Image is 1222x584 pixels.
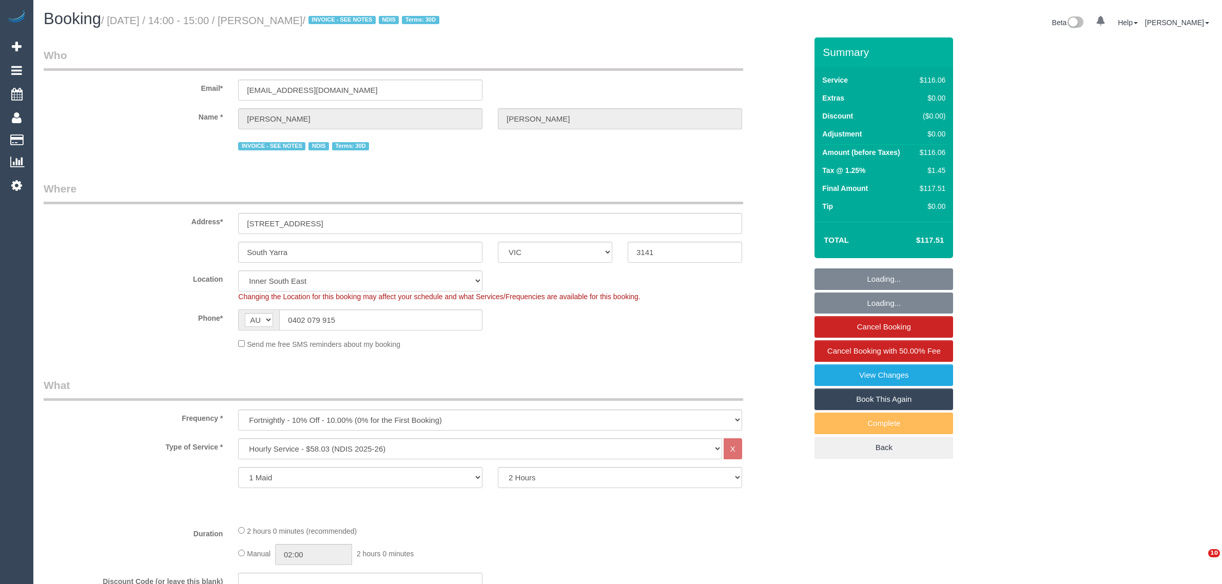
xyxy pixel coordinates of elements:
input: First Name* [238,108,482,129]
span: 2 hours 0 minutes [357,550,414,558]
label: Extras [822,93,844,103]
a: View Changes [814,364,953,386]
h3: Summary [823,46,948,58]
legend: Who [44,48,743,71]
span: INVOICE - SEE NOTES [308,16,376,24]
label: Tax @ 1.25% [822,165,865,176]
a: Cancel Booking [814,316,953,338]
a: Help [1118,18,1138,27]
h4: $117.51 [885,236,944,245]
input: Suburb* [238,242,482,263]
input: Phone* [279,309,482,330]
input: Last Name* [498,108,742,129]
div: ($0.00) [916,111,945,121]
span: Changing the Location for this booking may affect your schedule and what Services/Frequencies are... [238,293,640,301]
a: Cancel Booking with 50.00% Fee [814,340,953,362]
a: Back [814,437,953,458]
label: Final Amount [822,183,868,193]
span: 10 [1208,549,1220,557]
label: Duration [36,525,230,539]
label: Type of Service * [36,438,230,452]
legend: Where [44,181,743,204]
span: 2 hours 0 minutes (recommended) [247,527,357,535]
small: / [DATE] / 14:00 - 15:00 / [PERSON_NAME] [101,15,442,26]
strong: Total [824,236,849,244]
img: New interface [1066,16,1083,30]
span: Booking [44,10,101,28]
input: Post Code* [628,242,742,263]
label: Service [822,75,848,85]
span: Send me free SMS reminders about my booking [247,340,400,348]
span: NDIS [308,142,328,150]
label: Tip [822,201,833,211]
div: $1.45 [916,165,945,176]
span: / [303,15,442,26]
div: $0.00 [916,93,945,103]
span: INVOICE - SEE NOTES [238,142,305,150]
a: [PERSON_NAME] [1145,18,1209,27]
span: Cancel Booking with 50.00% Fee [827,346,941,355]
label: Location [36,270,230,284]
iframe: Intercom live chat [1187,549,1212,574]
span: Terms: 30D [402,16,439,24]
label: Amount (before Taxes) [822,147,900,158]
div: $117.51 [916,183,945,193]
label: Phone* [36,309,230,323]
span: Terms: 30D [332,142,369,150]
label: Address* [36,213,230,227]
label: Frequency * [36,410,230,423]
label: Adjustment [822,129,862,139]
legend: What [44,378,743,401]
img: Automaid Logo [6,10,27,25]
label: Discount [822,111,853,121]
a: Book This Again [814,388,953,410]
div: $116.06 [916,75,945,85]
label: Email* [36,80,230,93]
div: $0.00 [916,129,945,139]
input: Email* [238,80,482,101]
a: Beta [1052,18,1084,27]
div: $0.00 [916,201,945,211]
span: NDIS [379,16,399,24]
label: Name * [36,108,230,122]
div: $116.06 [916,147,945,158]
span: Manual [247,550,270,558]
